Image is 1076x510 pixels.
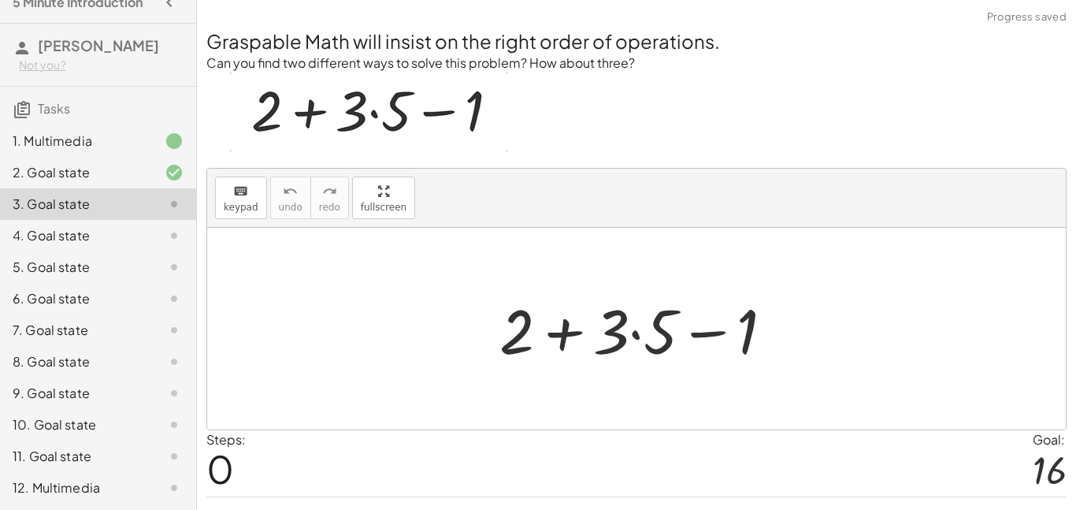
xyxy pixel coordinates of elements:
[230,73,507,151] img: c98fd760e6ed093c10ccf3c4ca28a3dcde0f4c7a2f3786375f60a510364f4df2.gif
[13,415,139,434] div: 10. Goal state
[165,321,184,340] i: Task not started.
[13,478,139,497] div: 12. Multimedia
[13,352,139,371] div: 8. Goal state
[165,258,184,277] i: Task not started.
[352,177,415,219] button: fullscreen
[13,289,139,308] div: 6. Goal state
[165,415,184,434] i: Task not started.
[13,195,139,214] div: 3. Goal state
[165,226,184,245] i: Task not started.
[165,289,184,308] i: Task not started.
[165,384,184,403] i: Task not started.
[165,195,184,214] i: Task not started.
[206,28,1067,54] h2: Graspable Math will insist on the right order of operations.
[165,163,184,182] i: Task finished and correct.
[38,100,70,117] span: Tasks
[322,182,337,201] i: redo
[13,321,139,340] div: 7. Goal state
[279,202,302,213] span: undo
[224,202,258,213] span: keypad
[361,202,406,213] span: fullscreen
[1033,430,1067,449] div: Goal:
[165,478,184,497] i: Task not started.
[233,182,248,201] i: keyboard
[13,163,139,182] div: 2. Goal state
[165,352,184,371] i: Task not started.
[13,132,139,151] div: 1. Multimedia
[165,447,184,466] i: Task not started.
[310,177,349,219] button: redoredo
[165,132,184,151] i: Task finished.
[319,202,340,213] span: redo
[206,445,234,493] span: 0
[13,258,139,277] div: 5. Goal state
[206,431,246,448] label: Steps:
[987,9,1067,25] span: Progress saved
[13,384,139,403] div: 9. Goal state
[13,447,139,466] div: 11. Goal state
[283,182,298,201] i: undo
[270,177,311,219] button: undoundo
[215,177,267,219] button: keyboardkeypad
[13,226,139,245] div: 4. Goal state
[38,36,159,54] span: [PERSON_NAME]
[19,58,184,73] div: Not you?
[206,54,1067,73] p: Can you find two different ways to solve this problem? How about three?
